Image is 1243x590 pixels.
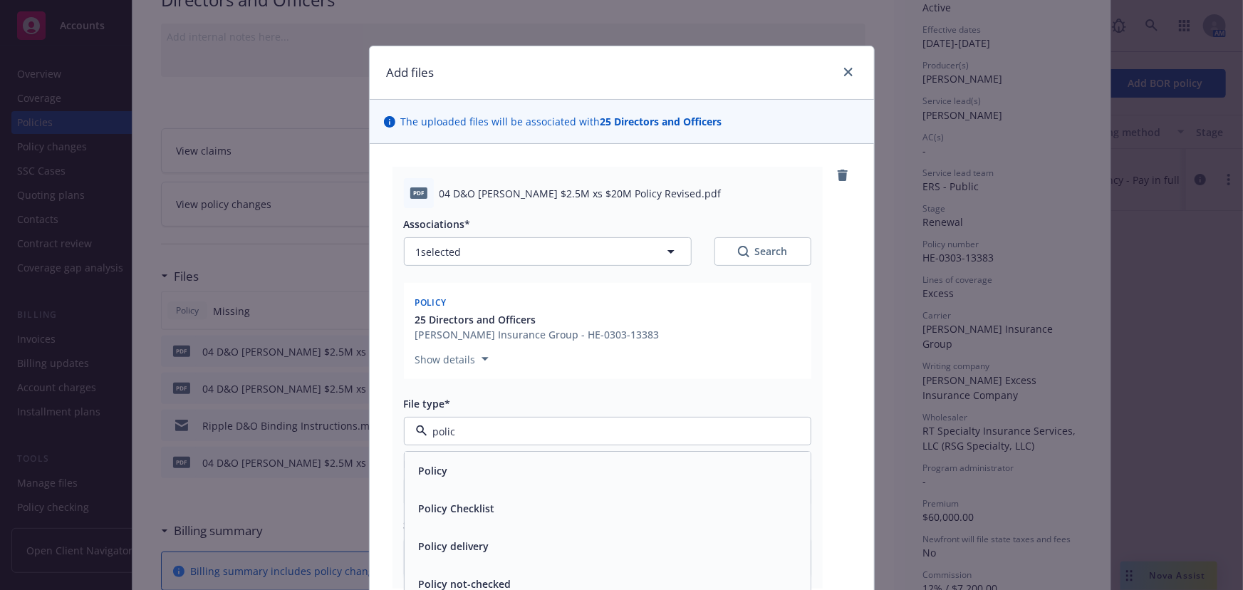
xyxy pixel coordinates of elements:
span: 25 Directors and Officers [415,312,536,327]
button: 25 Directors and Officers [415,312,660,327]
input: Filter by keyword [427,424,782,439]
button: Policy [419,464,448,479]
button: Show details [410,351,494,368]
div: [PERSON_NAME] Insurance Group - HE-0303-13383 [415,327,660,342]
span: Policy [415,296,447,309]
span: File type* [404,397,451,410]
